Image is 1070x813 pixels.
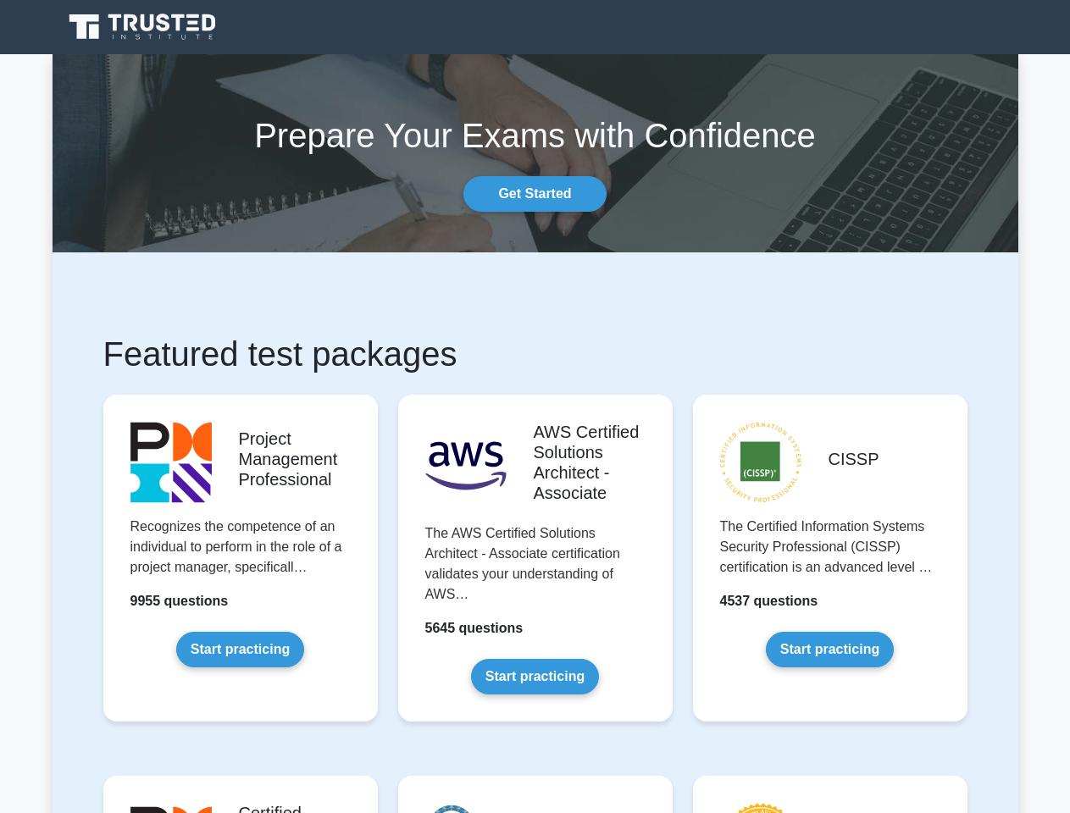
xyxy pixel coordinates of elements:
[471,659,599,694] a: Start practicing
[176,632,304,667] a: Start practicing
[766,632,894,667] a: Start practicing
[53,115,1018,156] h1: Prepare Your Exams with Confidence
[103,334,967,374] h1: Featured test packages
[463,176,606,212] a: Get Started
